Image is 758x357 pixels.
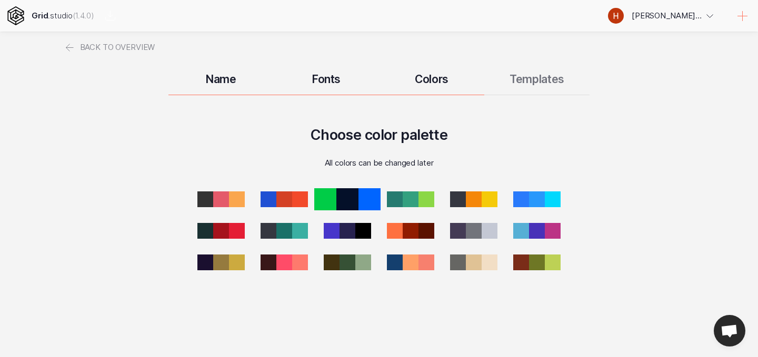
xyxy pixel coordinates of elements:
strong: Grid [32,11,48,21]
div: Mở cuộc trò chuyện [714,315,745,346]
a: Back to overview [63,32,155,63]
span: Click to see changelog [73,11,94,21]
h2: Choose color palette [311,126,448,144]
p: All colors can be changed later [325,158,434,168]
img: Profile picture [608,8,624,24]
h3: Fonts [274,73,379,86]
span: Back to overview [80,32,155,63]
h3: Name [168,73,274,86]
h3: Colors [379,73,484,86]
